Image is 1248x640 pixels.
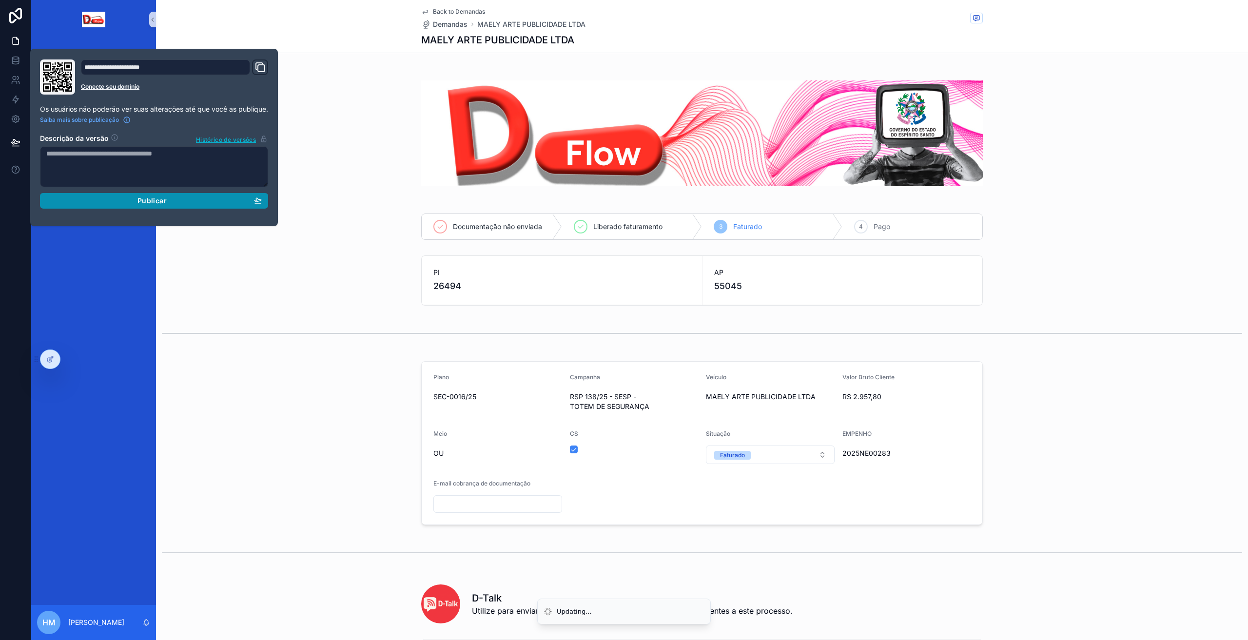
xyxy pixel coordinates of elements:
[40,193,268,209] button: Publicar
[706,430,730,437] span: Situação
[706,446,835,464] button: Select Button
[714,279,971,293] span: 55045
[31,39,156,154] div: conteúdo rolável
[570,430,578,437] span: CS
[421,19,468,29] a: Demandas
[81,83,139,90] font: Conecte seu domínio
[40,134,109,142] font: Descrição da versão
[720,451,745,460] div: Faturado
[196,136,256,143] font: Histórico de versões
[40,116,119,123] font: Saiba mais sobre publicação
[433,279,690,293] span: 26494
[477,19,585,29] a: MAELY ARTE PUBLICIDADE LTDA
[433,448,562,458] span: OU
[593,222,663,232] span: Liberado faturamento
[557,607,592,617] div: Updating...
[859,223,863,231] span: 4
[421,33,574,47] h1: MAELY ARTE PUBLICIDADE LTDA
[570,373,600,381] span: Campanha
[719,223,722,231] span: 3
[433,430,447,437] span: Meio
[733,222,762,232] span: Faturado
[433,480,530,487] span: E-mail cobrança de documentação
[433,19,468,29] span: Demandas
[570,392,699,411] span: RSP 138/25 - SESP - TOTEM DE SEGURANÇA
[433,8,485,16] span: Back to Demandas
[421,80,983,186] img: 35565-DFLOW-Secom.jpg
[137,196,167,205] font: Publicar
[195,134,268,144] button: Histórico de versões
[433,392,562,402] span: SEC-0016/25
[40,116,131,124] a: Saiba mais sobre publicação
[874,222,890,232] span: Pago
[472,591,793,605] h1: D-Talk
[81,59,268,95] div: Domínio e Link Personalizado
[842,448,971,458] span: 2025NE00283
[40,105,268,113] font: Os usuários não poderão ver suas alterações até que você as publique.
[37,46,150,63] a: Configuração do aplicativo
[842,392,971,402] span: R$ 2.957,80
[82,12,105,27] img: Logotipo do aplicativo
[842,430,872,437] span: EMPENHO
[42,618,56,627] font: HM
[714,268,971,277] span: AP
[706,373,726,381] span: Veículo
[842,373,895,381] span: Valor Bruto Cliente
[472,605,793,617] span: Utilize para enviar e receber documentações e solicitações referentes a este processo.
[421,8,485,16] a: Back to Demandas
[706,392,835,402] span: MAELY ARTE PUBLICIDADE LTDA
[433,268,690,277] span: PI
[453,222,542,232] span: Documentação não enviada
[81,83,268,91] a: Conecte seu domínio
[68,618,124,626] font: [PERSON_NAME]
[433,373,449,381] span: Plano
